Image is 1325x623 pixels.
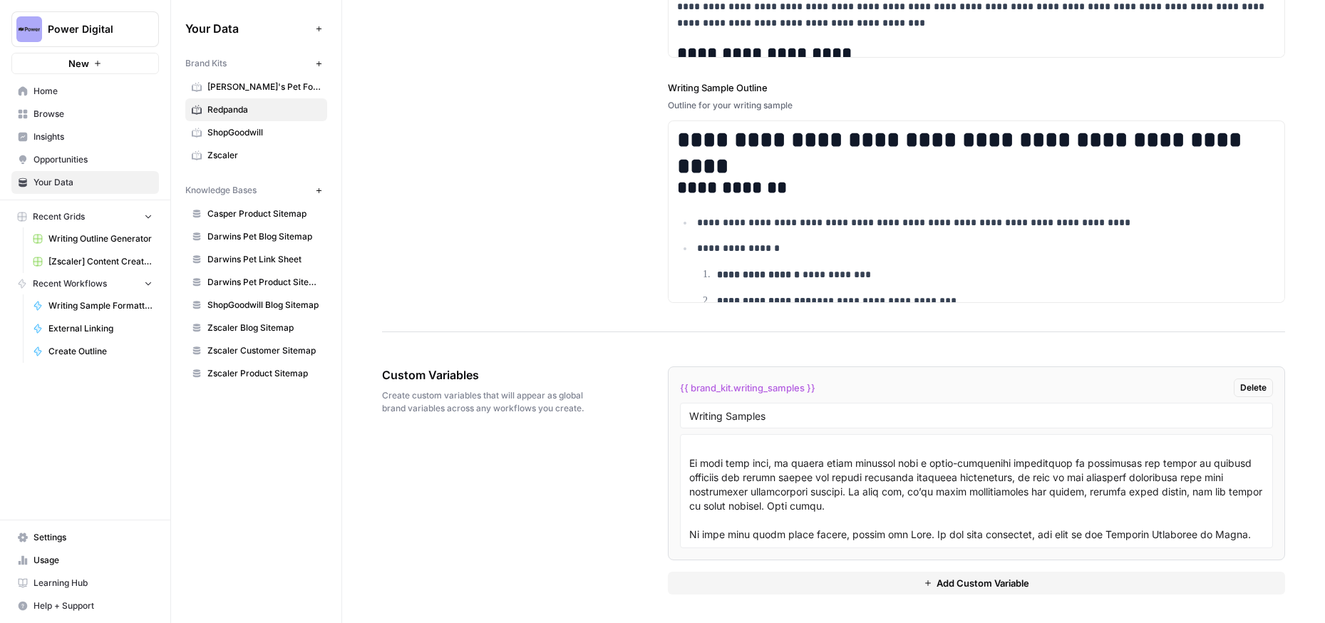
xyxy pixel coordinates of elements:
[185,225,327,248] a: Darwins Pet Blog Sitemap
[207,299,321,311] span: ShopGoodwill Blog Sitemap
[11,549,159,572] a: Usage
[26,340,159,363] a: Create Outline
[689,409,1264,422] input: Variable Name
[11,572,159,594] a: Learning Hub
[48,232,153,245] span: Writing Outline Generator
[11,11,159,47] button: Workspace: Power Digital
[937,576,1029,590] span: Add Custom Variable
[26,250,159,273] a: [Zscaler] Content Creation
[11,103,159,125] a: Browse
[33,210,85,223] span: Recent Grids
[33,108,153,120] span: Browse
[207,149,321,162] span: Zscaler
[185,248,327,271] a: Darwins Pet Link Sheet
[48,322,153,335] span: External Linking
[11,526,159,549] a: Settings
[1240,381,1267,394] span: Delete
[207,276,321,289] span: Darwins Pet Product Sitemap
[185,202,327,225] a: Casper Product Sitemap
[668,572,1285,594] button: Add Custom Variable
[26,227,159,250] a: Writing Outline Generator
[185,144,327,167] a: Zscaler
[185,294,327,316] a: ShopGoodwill Blog Sitemap
[207,207,321,220] span: Casper Product Sitemap
[185,98,327,121] a: Redpanda
[33,554,153,567] span: Usage
[207,344,321,357] span: Zscaler Customer Sitemap
[11,125,159,148] a: Insights
[48,255,153,268] span: [Zscaler] Content Creation
[185,57,227,70] span: Brand Kits
[11,80,159,103] a: Home
[11,206,159,227] button: Recent Grids
[185,184,257,197] span: Knowledge Bases
[16,16,42,42] img: Power Digital Logo
[207,103,321,116] span: Redpanda
[48,345,153,358] span: Create Outline
[48,299,153,312] span: Writing Sample Formatter
[689,441,1264,542] textarea: Lorem ipsumd si Ametcons adi elitseddo eiusmodtemp (inci 1) "Utlabo, etdolo, magn al enimad!" Min...
[185,339,327,362] a: Zscaler Customer Sitemap
[33,599,153,612] span: Help + Support
[1234,379,1273,397] button: Delete
[207,321,321,334] span: Zscaler Blog Sitemap
[668,81,1285,95] label: Writing Sample Outline
[680,381,815,395] span: {{ brand_kit.writing_samples }}
[33,153,153,166] span: Opportunities
[207,367,321,380] span: Zscaler Product Sitemap
[185,20,310,37] span: Your Data
[26,317,159,340] a: External Linking
[185,76,327,98] a: [PERSON_NAME]'s Pet Food
[11,148,159,171] a: Opportunities
[33,85,153,98] span: Home
[33,531,153,544] span: Settings
[185,316,327,339] a: Zscaler Blog Sitemap
[33,577,153,589] span: Learning Hub
[207,81,321,93] span: [PERSON_NAME]'s Pet Food
[68,56,89,71] span: New
[185,362,327,385] a: Zscaler Product Sitemap
[185,121,327,144] a: ShopGoodwill
[11,594,159,617] button: Help + Support
[33,130,153,143] span: Insights
[207,126,321,139] span: ShopGoodwill
[382,366,588,383] span: Custom Variables
[382,389,588,415] span: Create custom variables that will appear as global brand variables across any workflows you create.
[33,176,153,189] span: Your Data
[207,253,321,266] span: Darwins Pet Link Sheet
[26,294,159,317] a: Writing Sample Formatter
[207,230,321,243] span: Darwins Pet Blog Sitemap
[185,271,327,294] a: Darwins Pet Product Sitemap
[11,273,159,294] button: Recent Workflows
[668,99,1285,112] div: Outline for your writing sample
[33,277,107,290] span: Recent Workflows
[11,53,159,74] button: New
[48,22,134,36] span: Power Digital
[11,171,159,194] a: Your Data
